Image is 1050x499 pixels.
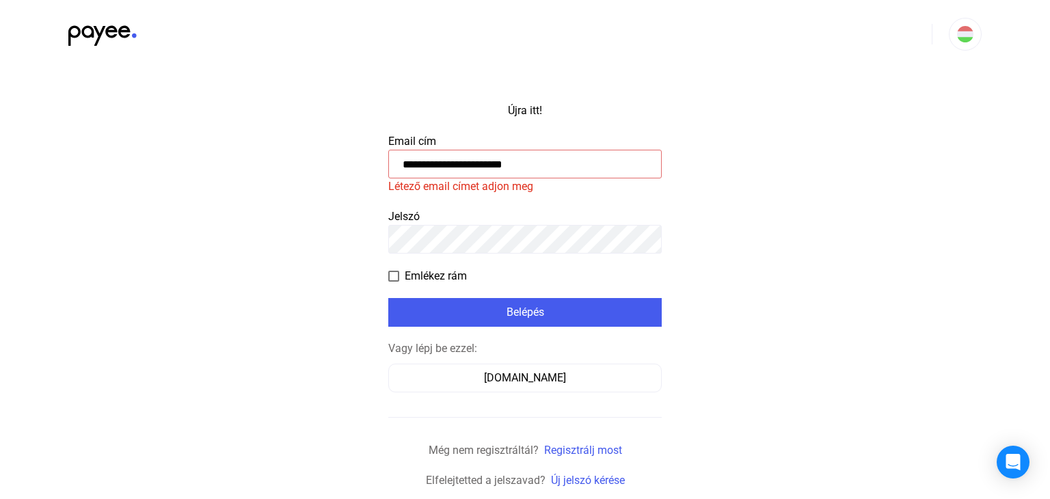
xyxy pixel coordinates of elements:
[388,298,662,327] button: Belépés
[949,18,982,51] button: HU
[388,371,662,384] a: [DOMAIN_NAME]
[388,135,436,148] font: Email cím
[997,446,1029,478] div: Intercom Messenger megnyitása
[429,444,539,457] font: Még nem regisztráltál?
[388,364,662,392] button: [DOMAIN_NAME]
[957,26,973,42] img: HU
[388,342,477,355] font: Vagy lépj be ezzel:
[508,104,542,117] font: Újra itt!
[551,474,625,487] a: Új jelszó kérése
[544,444,622,457] a: Regisztrálj most
[405,269,467,282] font: Emlékez rám
[388,180,533,193] font: Létező email címet adjon meg
[507,306,544,319] font: Belépés
[484,371,566,384] font: [DOMAIN_NAME]
[426,474,546,487] font: Elfelejtetted a jelszavad?
[388,210,420,223] font: Jelszó
[68,18,137,46] img: black-payee-blue-dot.svg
